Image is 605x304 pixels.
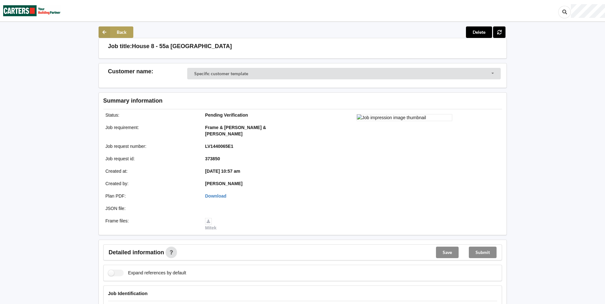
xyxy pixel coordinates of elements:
[571,4,605,18] div: User Profile
[101,205,201,212] div: JSON file :
[101,143,201,149] div: Job request number :
[109,250,164,255] span: Detailed information
[108,43,132,50] h3: Job title:
[101,218,201,231] div: Frame files :
[99,26,133,38] button: Back
[101,180,201,187] div: Created by :
[357,114,452,121] img: Job impression image thumbnail
[101,156,201,162] div: Job request id :
[101,124,201,137] div: Job requirement :
[108,270,186,276] label: Expand references by default
[205,218,217,230] a: Mitek
[194,71,248,76] div: Specific customer template
[108,290,497,296] h4: Job Identification
[101,193,201,199] div: Plan PDF :
[103,97,400,105] h3: Summary information
[3,0,61,21] img: Carters
[205,193,226,199] a: Download
[205,125,266,136] b: Frame & [PERSON_NAME] & [PERSON_NAME]
[205,169,240,174] b: [DATE] 10:57 am
[205,156,220,161] b: 373850
[101,168,201,174] div: Created at :
[205,144,233,149] b: LV1440065E1
[187,68,501,79] div: Customer Selector
[132,43,232,50] h3: House 8 - 55a [GEOGRAPHIC_DATA]
[466,26,492,38] button: Delete
[101,112,201,118] div: Status :
[108,68,188,75] h3: Customer name :
[205,112,248,118] b: Pending Verification
[205,181,242,186] b: [PERSON_NAME]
